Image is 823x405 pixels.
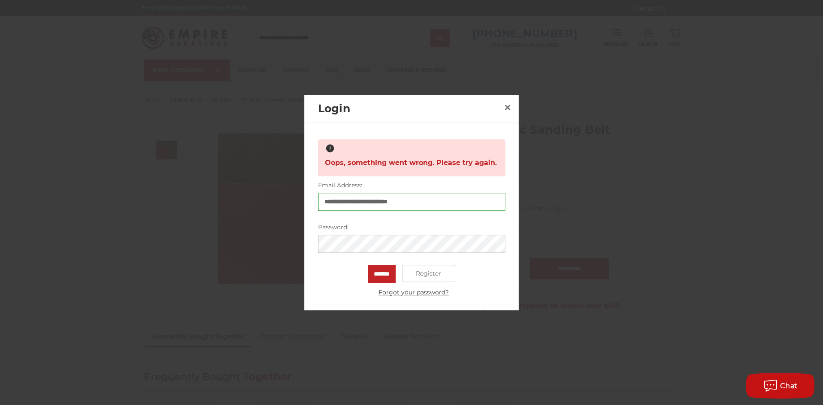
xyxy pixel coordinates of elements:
[402,265,456,282] a: Register
[780,382,798,390] span: Chat
[504,99,511,116] span: ×
[325,155,497,171] span: Oops, something went wrong. Please try again.
[318,101,501,117] h2: Login
[318,181,505,190] label: Email Address:
[746,373,814,399] button: Chat
[322,288,505,297] a: Forgot your password?
[318,223,505,232] label: Password:
[501,101,514,114] a: Close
